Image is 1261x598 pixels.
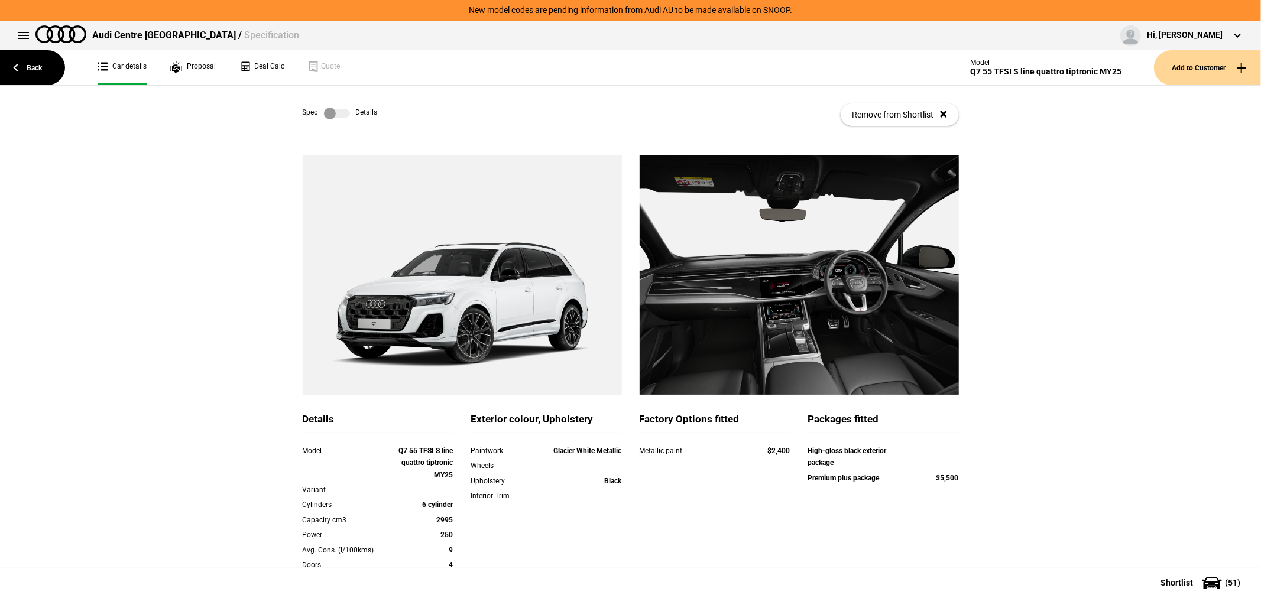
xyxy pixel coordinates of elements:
strong: $2,400 [768,447,790,455]
span: Shortlist [1160,578,1193,587]
div: Audi Centre [GEOGRAPHIC_DATA] / [92,29,299,42]
div: Cylinders [303,499,393,511]
div: Capacity cm3 [303,514,393,526]
div: Metallic paint [640,445,745,457]
strong: Q7 55 TFSI S line quattro tiptronic MY25 [399,447,453,479]
div: Variant [303,484,393,496]
div: Q7 55 TFSI S line quattro tiptronic MY25 [970,67,1121,77]
a: Proposal [170,50,216,85]
div: Avg. Cons. (l/100kms) [303,544,393,556]
strong: $5,500 [936,474,959,482]
div: Doors [303,559,393,571]
strong: 2995 [437,516,453,524]
div: Model [303,445,393,457]
img: audi.png [35,25,86,43]
div: Spec Details [303,108,378,119]
strong: High-gloss black exterior package [808,447,887,467]
strong: 6 cylinder [423,500,453,509]
div: Paintwork [471,445,531,457]
div: Upholstery [471,475,531,487]
strong: Black [605,477,622,485]
div: Hi, [PERSON_NAME] [1147,30,1223,41]
span: Specification [244,30,299,41]
span: ( 51 ) [1225,578,1240,587]
div: Exterior colour, Upholstery [471,412,622,433]
strong: 4 [449,561,453,569]
div: Details [303,412,453,433]
a: Car details [98,50,147,85]
button: Remove from Shortlist [841,103,959,126]
strong: 250 [441,531,453,539]
div: Packages fitted [808,412,959,433]
strong: Premium plus package [808,474,880,482]
a: Deal Calc [239,50,284,85]
div: Wheels [471,460,531,472]
strong: Glacier White Metallic [554,447,622,455]
button: Add to Customer [1154,50,1261,85]
div: Interior Trim [471,490,531,502]
strong: 9 [449,546,453,554]
div: Power [303,529,393,541]
div: Model [970,58,1121,67]
div: Factory Options fitted [640,412,790,433]
button: Shortlist(51) [1143,568,1261,597]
